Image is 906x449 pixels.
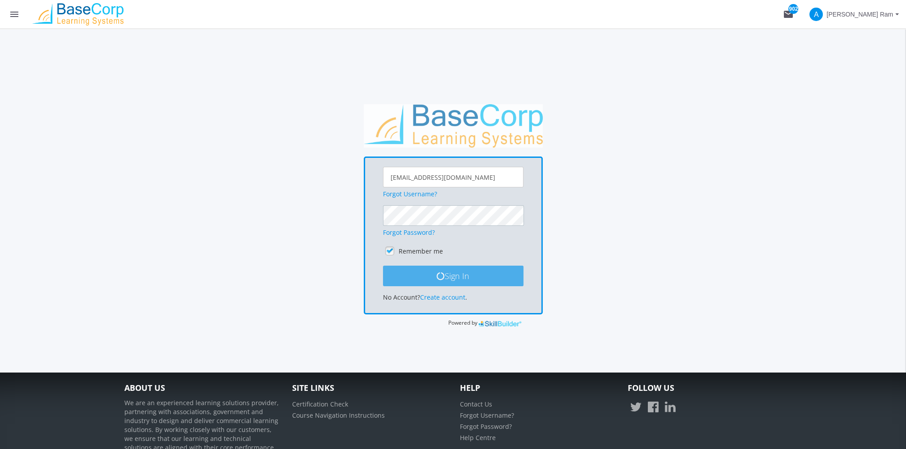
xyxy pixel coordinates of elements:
[809,8,823,21] span: A
[124,384,279,393] h4: About Us
[460,433,496,442] a: Help Centre
[383,228,435,237] a: Forgot Password?
[783,9,793,20] mat-icon: mail
[292,411,385,419] a: Course Navigation Instructions
[383,190,437,198] a: Forgot Username?
[460,400,492,408] a: Contact Us
[420,293,465,301] a: Create account
[9,9,20,20] mat-icon: menu
[478,319,522,328] img: SkillBuilder
[460,422,512,431] a: Forgot Password?
[460,384,614,393] h4: Help
[628,384,782,393] h4: Follow Us
[383,167,523,187] input: Username
[399,247,443,256] label: Remember me
[292,400,348,408] a: Certification Check
[448,319,477,327] span: Powered by
[383,293,467,301] span: No Account? .
[383,266,523,286] button: Sign In
[460,411,514,419] a: Forgot Username?
[292,384,447,393] h4: Site Links
[826,6,893,22] span: [PERSON_NAME] Ram
[29,3,127,25] img: logo.png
